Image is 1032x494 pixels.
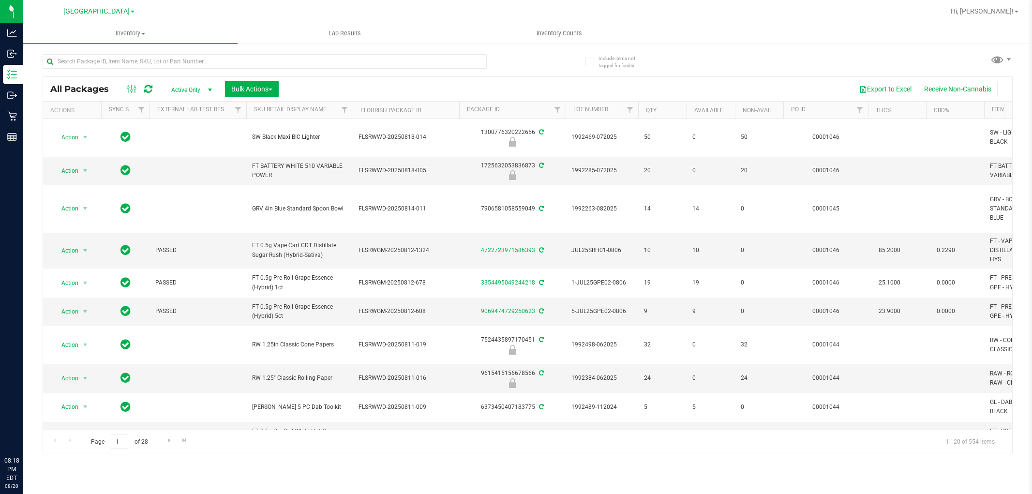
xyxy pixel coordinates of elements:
[538,162,544,169] span: Sync from Compliance System
[230,102,246,118] a: Filter
[359,246,453,255] span: FLSRWGM-20250812-1324
[155,278,240,287] span: PASSED
[622,102,638,118] a: Filter
[644,133,681,142] span: 50
[538,336,544,343] span: Sync from Compliance System
[874,429,905,443] span: 23.7000
[359,403,453,412] span: FLSRWWD-20250811-009
[359,278,453,287] span: FLSRWGM-20250812-678
[120,276,131,289] span: In Sync
[458,161,567,180] div: 1725632053836873
[874,276,905,290] span: 25.1000
[644,340,681,349] span: 32
[538,205,544,212] span: Sync from Compliance System
[538,279,544,286] span: Sync from Compliance System
[43,54,487,69] input: Search Package ID, Item Name, SKU, Lot or Part Number...
[79,131,91,144] span: select
[481,279,535,286] a: 3354495049244218
[53,305,79,318] span: Action
[7,132,17,142] inline-svg: Reports
[538,370,544,376] span: Sync from Compliance System
[50,107,97,114] div: Actions
[646,107,657,114] a: Qty
[876,107,892,114] a: THC%
[741,403,778,412] span: 0
[932,243,960,257] span: 0.2290
[741,340,778,349] span: 32
[120,429,131,442] span: In Sync
[481,308,535,314] a: 9069474729250623
[481,247,535,254] a: 4722723971586393
[741,133,778,142] span: 50
[692,403,729,412] span: 5
[79,276,91,290] span: select
[4,456,19,482] p: 08:18 PM EDT
[79,338,91,352] span: select
[359,166,453,175] span: FLSRWWD-20250818-005
[134,102,150,118] a: Filter
[644,374,681,383] span: 24
[467,106,500,113] a: Package ID
[53,276,79,290] span: Action
[571,278,632,287] span: 1-JUL25GPE02-0806
[571,340,632,349] span: 1992498-062025
[874,304,905,318] span: 23.9000
[359,374,453,383] span: FLSRWWD-20250811-016
[7,28,17,38] inline-svg: Analytics
[741,307,778,316] span: 0
[743,107,786,114] a: Non-Available
[571,307,632,316] span: 5-JUL25GPE02-0806
[992,106,1023,113] a: Item Name
[63,7,130,15] span: [GEOGRAPHIC_DATA]
[120,243,131,257] span: In Sync
[458,204,567,213] div: 7906581058559049
[458,335,567,354] div: 7524435897170451
[644,403,681,412] span: 5
[252,302,347,321] span: FT 0.5g Pre-Roll Grape Essence (Hybrid) 5ct
[852,102,868,118] a: Filter
[812,134,839,140] a: 00001046
[83,434,156,449] span: Page of 28
[79,429,91,443] span: select
[692,278,729,287] span: 19
[571,204,632,213] span: 1992263-082025
[225,81,279,97] button: Bulk Actions
[120,304,131,318] span: In Sync
[254,106,327,113] a: Sku Retail Display Name
[120,164,131,177] span: In Sync
[694,107,723,114] a: Available
[458,345,567,355] div: Newly Received
[23,23,238,44] a: Inventory
[315,29,374,38] span: Lab Results
[337,102,353,118] a: Filter
[53,338,79,352] span: Action
[932,276,960,290] span: 0.0000
[571,246,632,255] span: JUL25SRH01-0806
[252,427,347,445] span: FT 0.5g Pre-Roll White Hot Guava 14 x Black Velvet (Hybrid) 5ct
[538,247,544,254] span: Sync from Compliance System
[359,133,453,142] span: FLSRWWD-20250818-014
[10,417,39,446] iframe: Resource center
[53,429,79,443] span: Action
[938,434,1002,449] span: 1 - 20 of 554 items
[874,243,905,257] span: 85.2000
[162,434,176,447] a: Go to the next page
[741,204,778,213] span: 0
[932,429,960,443] span: 0.0000
[523,29,595,38] span: Inventory Counts
[7,90,17,100] inline-svg: Outbound
[571,403,632,412] span: 1992489-112024
[598,55,647,69] span: Include items not tagged for facility
[951,7,1014,15] span: Hi, [PERSON_NAME]!
[53,244,79,257] span: Action
[359,307,453,316] span: FLSRWGM-20250812-608
[692,307,729,316] span: 9
[644,278,681,287] span: 19
[252,374,347,383] span: RW 1.25" Classic Rolling Paper
[458,378,567,388] div: Newly Received
[934,107,949,114] a: CBD%
[644,246,681,255] span: 10
[692,340,729,349] span: 0
[120,371,131,385] span: In Sync
[741,166,778,175] span: 20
